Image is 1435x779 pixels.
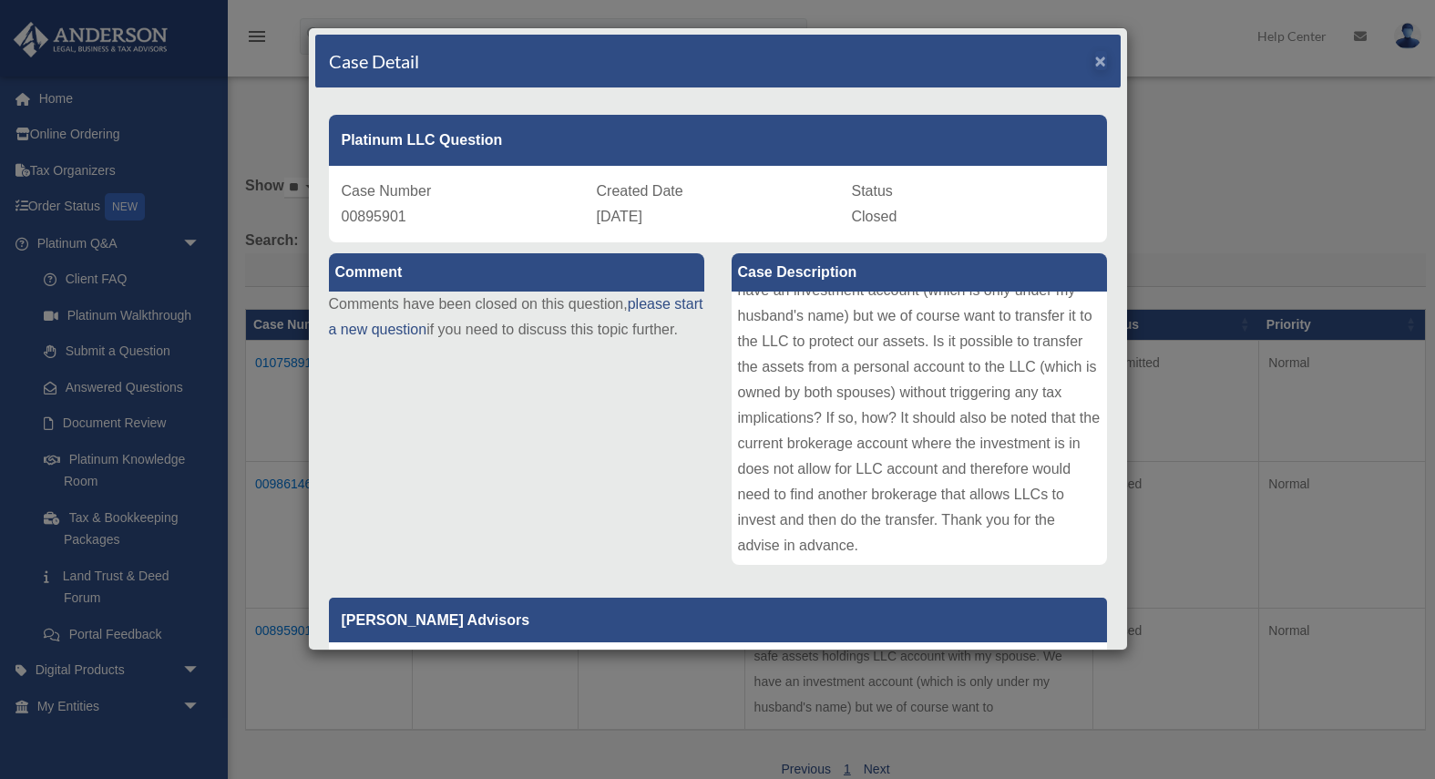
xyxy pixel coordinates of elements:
span: 00895901 [342,209,406,224]
a: please start a new question [329,296,703,337]
div: I am working on transferring our personal assets to our safe assets holdings LLC account with my ... [732,292,1107,565]
span: Created Date [597,183,683,199]
span: Closed [852,209,897,224]
label: Comment [329,253,704,292]
div: Platinum LLC Question [329,115,1107,166]
span: Case Number [342,183,432,199]
span: [DATE] [597,209,642,224]
span: × [1095,50,1107,71]
h4: Case Detail [329,48,419,74]
span: Status [852,183,893,199]
label: Case Description [732,253,1107,292]
button: Close [1095,51,1107,70]
p: Comments have been closed on this question, if you need to discuss this topic further. [329,292,704,343]
p: [PERSON_NAME] Advisors [329,598,1107,642]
